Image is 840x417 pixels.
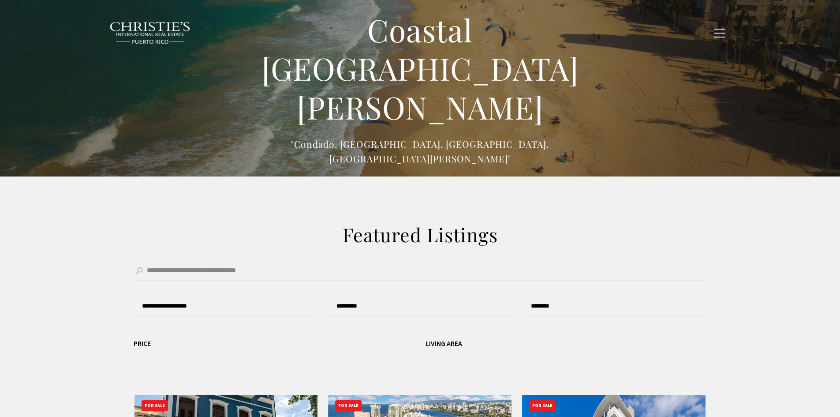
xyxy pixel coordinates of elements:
p: "Condado, [GEOGRAPHIC_DATA], [GEOGRAPHIC_DATA], [GEOGRAPHIC_DATA][PERSON_NAME]" [244,137,597,166]
div: For Sale [142,400,168,411]
div: Living Area [426,340,462,347]
div: For Sale [335,400,362,411]
h2: Featured Listings [231,222,610,247]
div: Price [134,340,151,347]
img: Christie's International Real Estate black text logo [109,22,191,45]
div: For Sale [529,400,556,411]
h1: Coastal [GEOGRAPHIC_DATA][PERSON_NAME] [244,11,597,127]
